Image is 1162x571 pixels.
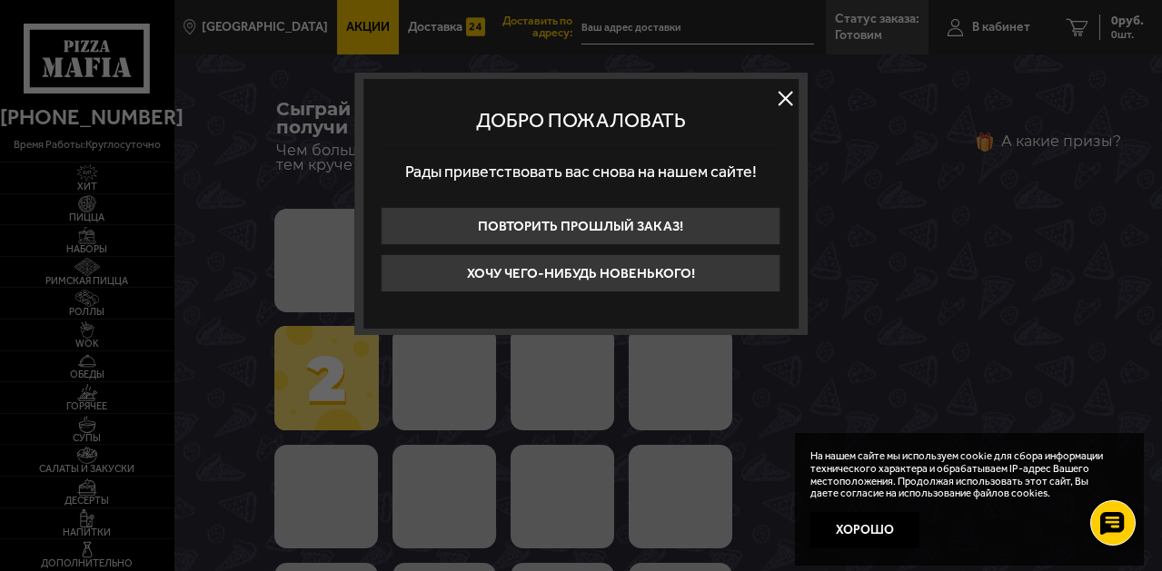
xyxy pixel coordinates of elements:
button: Хочу чего-нибудь новенького! [382,254,781,292]
p: На нашем сайте мы используем cookie для сбора информации технического характера и обрабатываем IP... [810,450,1117,500]
button: Хорошо [810,512,919,548]
p: Добро пожаловать [382,109,781,133]
p: Рады приветствовать вас снова на нашем сайте! [382,145,781,198]
button: Повторить прошлый заказ! [382,207,781,245]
